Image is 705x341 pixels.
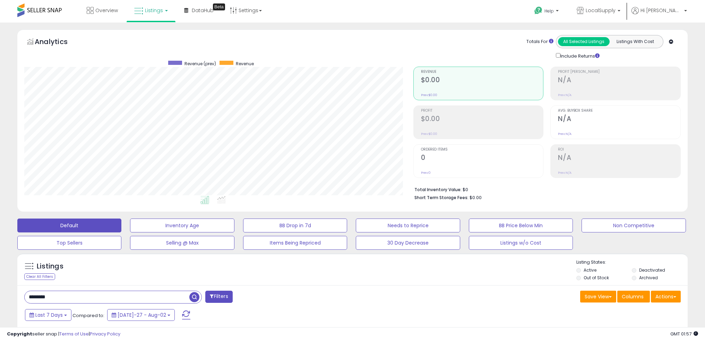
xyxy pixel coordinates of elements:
[421,76,543,85] h2: $0.00
[529,1,566,23] a: Help
[558,132,571,136] small: Prev: N/A
[118,312,166,318] span: [DATE]-27 - Aug-02
[576,259,688,266] p: Listing States:
[90,331,120,337] a: Privacy Policy
[421,148,543,152] span: Ordered Items
[558,93,571,97] small: Prev: N/A
[469,219,573,232] button: BB Price Below Min
[17,236,121,250] button: Top Sellers
[609,37,661,46] button: Listings With Cost
[558,115,680,124] h2: N/A
[356,219,460,232] button: Needs to Reprice
[107,309,175,321] button: [DATE]-27 - Aug-02
[558,109,680,113] span: Avg. Buybox Share
[17,219,121,232] button: Default
[582,219,686,232] button: Non Competitive
[470,194,482,201] span: $0.00
[59,331,89,337] a: Terms of Use
[639,275,658,281] label: Archived
[24,273,55,280] div: Clear All Filters
[421,109,543,113] span: Profit
[184,61,216,67] span: Revenue (prev)
[631,7,687,23] a: Hi [PERSON_NAME]
[72,312,104,319] span: Compared to:
[243,236,347,250] button: Items Being Repriced
[205,291,232,303] button: Filters
[421,132,437,136] small: Prev: $0.00
[558,171,571,175] small: Prev: N/A
[236,61,254,67] span: Revenue
[670,331,698,337] span: 2025-08-11 01:57 GMT
[421,93,437,97] small: Prev: $0.00
[213,3,225,10] div: Tooltip anchor
[421,70,543,74] span: Revenue
[586,7,616,14] span: LocalSupply
[580,291,616,302] button: Save View
[35,312,63,318] span: Last 7 Days
[544,8,554,14] span: Help
[130,236,234,250] button: Selling @ Max
[414,185,676,193] li: $0
[421,171,431,175] small: Prev: 0
[243,219,347,232] button: BB Drop in 7d
[421,115,543,124] h2: $0.00
[414,195,468,201] b: Short Term Storage Fees:
[558,37,610,46] button: All Selected Listings
[25,309,71,321] button: Last 7 Days
[639,267,665,273] label: Deactivated
[558,148,680,152] span: ROI
[558,70,680,74] span: Profit [PERSON_NAME]
[37,262,63,271] h5: Listings
[651,291,681,302] button: Actions
[551,52,608,60] div: Include Returns
[130,219,234,232] button: Inventory Age
[640,7,682,14] span: Hi [PERSON_NAME]
[526,39,553,45] div: Totals For
[7,331,32,337] strong: Copyright
[192,7,214,14] span: DataHub
[414,187,462,193] b: Total Inventory Value:
[7,331,120,338] div: seller snap | |
[584,275,609,281] label: Out of Stock
[558,154,680,163] h2: N/A
[534,6,543,15] i: Get Help
[356,236,460,250] button: 30 Day Decrease
[558,76,680,85] h2: N/A
[622,293,644,300] span: Columns
[35,37,81,48] h5: Analytics
[584,267,596,273] label: Active
[617,291,650,302] button: Columns
[95,7,118,14] span: Overview
[145,7,163,14] span: Listings
[421,154,543,163] h2: 0
[469,236,573,250] button: Listings w/o Cost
